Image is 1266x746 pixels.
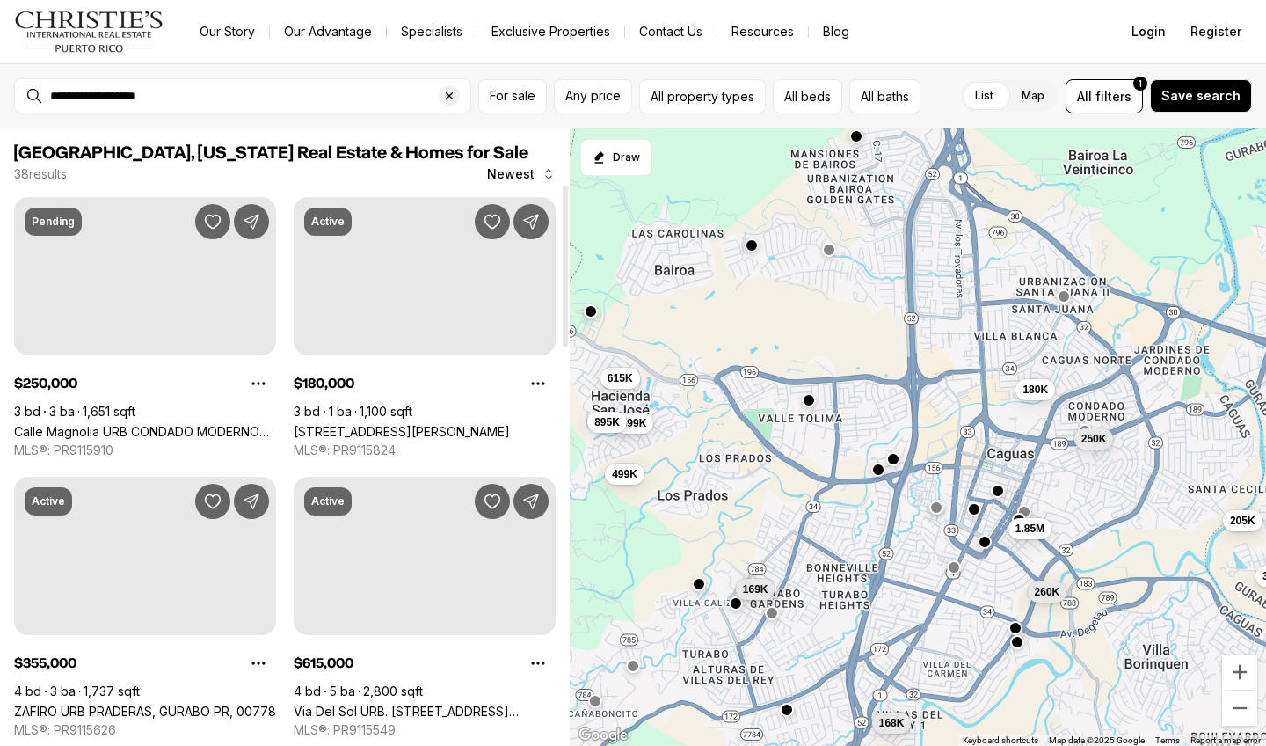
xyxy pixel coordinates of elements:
span: 615K [608,370,633,384]
button: All baths [849,79,920,113]
button: Save search [1150,79,1252,113]
span: Login [1131,25,1166,39]
span: 895K [594,414,620,428]
a: Our Advantage [270,19,386,44]
button: Share Property [234,204,269,239]
button: Property options [520,366,556,401]
button: 169K [736,579,775,600]
span: 1.85M [1015,522,1044,536]
button: All beds [773,79,842,113]
button: Contact Us [625,19,717,44]
span: 180K [1022,383,1048,397]
button: Save Property: ZAFIRO URB PRADERAS [195,484,230,519]
button: Any price [554,79,632,113]
button: For sale [478,79,547,113]
button: Login [1121,14,1176,49]
span: 169K [743,582,768,596]
span: Any price [565,89,621,103]
p: Pending [32,215,75,229]
button: Save Property: Calle Magnolia URB CONDADO MODERNO DEV. #72 [195,204,230,239]
span: 1 [1139,77,1142,91]
p: 38 results [14,167,67,181]
span: 499K [612,467,637,481]
button: Share Property [234,484,269,519]
img: logo [14,11,164,53]
span: For sale [490,89,535,103]
span: 250K [1081,432,1107,446]
button: Save Property: Via Del Sol URB. HACIENDA SAN JOSE #64 [475,484,510,519]
a: Calle Magnolia URB CONDADO MODERNO DEV. #72, CAGUAS PR, 00725 [14,424,276,439]
a: Exclusive Properties [477,19,624,44]
a: Specialists [387,19,477,44]
p: Active [311,215,345,229]
a: Via Del Sol URB. HACIENDA SAN JOSE #64, CAGUAS PR, 00727 [294,704,556,719]
button: Clear search input [439,79,470,113]
span: Newest [487,167,535,181]
span: 599K [622,415,647,429]
button: 615K [600,367,640,388]
button: Register [1180,14,1252,49]
span: [GEOGRAPHIC_DATA], [US_STATE] Real Estate & Homes for Sale [14,144,528,162]
p: Active [32,494,65,508]
span: Register [1190,25,1241,39]
p: Active [311,494,345,508]
span: Save search [1161,89,1241,103]
button: Newest [477,157,566,192]
button: 250K [1074,428,1114,450]
a: Our Story [186,19,269,44]
span: filters [1095,87,1131,106]
label: Map [1008,80,1059,112]
button: 1.85M [1008,518,1051,539]
button: 895K [587,411,627,432]
a: 23 URB VILLA BLANCA JADE ST, CAGUAS PR, 00725 [294,424,510,439]
button: Property options [520,646,556,681]
span: 168K [879,715,905,729]
span: 205K [1230,513,1255,527]
a: ZAFIRO URB PRADERAS, GURABO PR, 00778 [14,704,276,719]
button: Share Property [513,204,549,239]
button: 168K [872,712,912,733]
button: Property options [241,646,276,681]
button: 205K [1223,509,1262,530]
label: List [961,80,1008,112]
button: Share Property [513,484,549,519]
a: Resources [717,19,808,44]
button: Start drawing [580,139,651,176]
button: Property options [241,366,276,401]
button: All property types [639,79,766,113]
button: 599K [615,412,654,433]
button: 499K [605,464,644,485]
button: 180K [1015,379,1055,400]
button: Save Property: 23 URB VILLA BLANCA JADE ST [475,204,510,239]
button: 260K [1028,581,1067,602]
button: Allfilters1 [1066,79,1143,113]
span: All [1077,87,1092,106]
a: Blog [809,19,863,44]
